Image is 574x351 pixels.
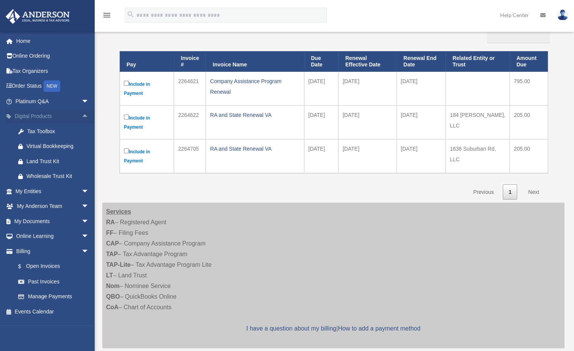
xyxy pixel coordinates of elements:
div: Wholesale Trust Kit [27,172,91,181]
input: Include in Payment [124,148,129,153]
span: arrow_drop_down [81,184,97,199]
th: Pay: activate to sort column descending [120,51,174,72]
th: Related Entity or Trust: activate to sort column ascending [446,51,510,72]
div: Land Trust Kit [27,157,91,166]
strong: CAP [106,240,119,247]
a: Events Calendar [5,304,100,319]
strong: FF [106,230,114,236]
td: 205.00 [510,139,548,173]
input: Include in Payment [124,81,129,86]
img: User Pic [557,9,568,20]
div: Company Assistance Program Renewal [210,76,300,97]
td: [DATE] [304,105,339,139]
a: Digital Productsarrow_drop_up [5,109,100,124]
td: [DATE] [304,139,339,173]
i: search [127,10,135,19]
td: [DATE] [397,72,446,105]
strong: LT [106,272,113,279]
a: Tax Toolbox [11,124,100,139]
span: arrow_drop_down [81,244,97,259]
th: Amount Due: activate to sort column ascending [510,51,548,72]
th: Renewal End Date: activate to sort column ascending [397,51,446,72]
input: Include in Payment [124,115,129,120]
td: 205.00 [510,105,548,139]
th: Renewal Effective Date: activate to sort column ascending [338,51,396,72]
strong: TAP-Lite [106,261,131,268]
p: | [106,323,561,334]
span: arrow_drop_down [81,94,97,109]
a: Order StatusNEW [5,79,100,94]
a: Wholesale Trust Kit [11,169,100,184]
td: 2264621 [174,72,206,105]
div: RA and State Renewal VA [210,143,300,154]
div: RA and State Renewal VA [210,110,300,120]
td: 1638 Suburban Rd, LLC [446,139,510,173]
td: 184 [PERSON_NAME], LLC [446,105,510,139]
strong: RA [106,219,115,225]
a: My Entitiesarrow_drop_down [5,184,100,199]
label: Include in Payment [124,147,170,165]
td: [DATE] [397,139,446,173]
a: menu [102,13,111,20]
td: [DATE] [397,105,446,139]
span: arrow_drop_down [81,229,97,244]
div: Tax Toolbox [27,127,91,136]
span: arrow_drop_down [81,214,97,229]
a: Virtual Bookkeeping [11,139,100,154]
a: Manage Payments [11,289,97,304]
strong: QBO [106,293,120,300]
label: Include in Payment [124,113,170,132]
div: Virtual Bookkeeping [27,142,91,151]
a: I have a question about my billing [246,325,336,332]
a: Previous [468,184,499,200]
strong: TAP [106,251,118,257]
a: Billingarrow_drop_down [5,244,97,259]
td: [DATE] [338,105,396,139]
a: Next [522,184,545,200]
td: 2264622 [174,105,206,139]
span: arrow_drop_up [81,109,97,124]
a: Online Ordering [5,49,100,64]
span: $ [22,262,26,271]
div: NEW [44,80,60,92]
strong: Nom [106,283,120,289]
td: [DATE] [304,72,339,105]
a: Home [5,33,100,49]
a: Platinum Q&Aarrow_drop_down [5,94,100,109]
input: Search: [487,29,550,44]
strong: Services [106,208,131,215]
div: – Registered Agent – Filing Fees – Company Assistance Program – Tax Advantage Program – Tax Advan... [102,203,565,348]
label: Include in Payment [124,79,170,98]
td: [DATE] [338,72,396,105]
th: Invoice #: activate to sort column ascending [174,51,206,72]
td: 2264705 [174,139,206,173]
th: Invoice Name: activate to sort column ascending [206,51,304,72]
span: arrow_drop_down [81,199,97,214]
a: Land Trust Kit [11,154,100,169]
a: My Documentsarrow_drop_down [5,214,100,229]
strong: CoA [106,304,119,310]
td: [DATE] [338,139,396,173]
a: My Anderson Teamarrow_drop_down [5,199,100,214]
th: Due Date: activate to sort column ascending [304,51,339,72]
a: $Open Invoices [11,259,93,274]
td: 795.00 [510,72,548,105]
a: How to add a payment method [338,325,421,332]
i: menu [102,11,111,20]
img: Anderson Advisors Platinum Portal [3,9,72,24]
a: 1 [503,184,517,200]
a: Past Invoices [11,274,97,289]
a: Tax Organizers [5,63,100,79]
a: Online Learningarrow_drop_down [5,229,100,244]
